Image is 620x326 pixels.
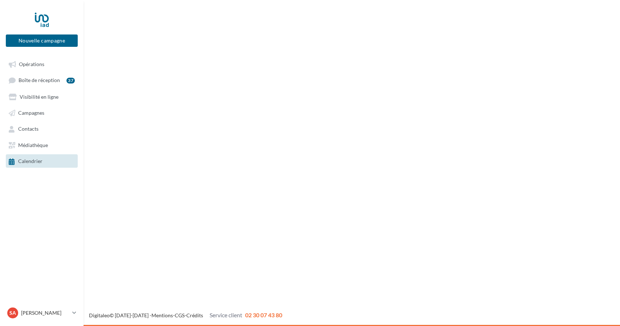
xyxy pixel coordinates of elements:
span: Calendrier [18,158,42,164]
button: Nouvelle campagne [6,34,78,47]
span: Médiathèque [18,142,48,148]
a: Mentions [151,312,173,318]
span: Boîte de réception [19,77,60,83]
a: Visibilité en ligne [4,90,79,103]
span: Visibilité en ligne [20,94,58,100]
a: Opérations [4,57,79,70]
a: Contacts [4,122,79,135]
a: Médiathèque [4,138,79,151]
span: © [DATE]-[DATE] - - - [89,312,282,318]
span: Opérations [19,61,44,67]
p: [PERSON_NAME] [21,309,69,317]
a: Calendrier [4,154,79,167]
a: Digitaleo [89,312,110,318]
div: 37 [66,78,75,83]
span: 02 30 07 43 80 [245,311,282,318]
span: Campagnes [18,110,44,116]
span: Contacts [18,126,39,132]
a: Boîte de réception37 [4,73,79,87]
span: SA [9,309,16,317]
a: Crédits [186,312,203,318]
span: Service client [210,311,242,318]
a: Campagnes [4,106,79,119]
a: SA [PERSON_NAME] [6,306,78,320]
a: CGS [175,312,185,318]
